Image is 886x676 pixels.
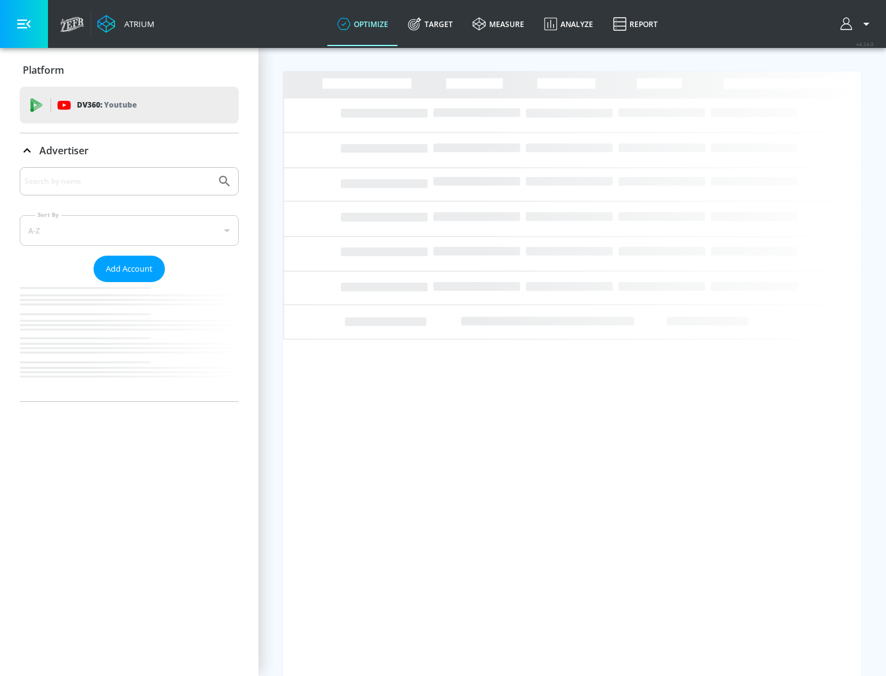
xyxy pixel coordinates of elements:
[327,2,398,46] a: optimize
[534,2,603,46] a: Analyze
[603,2,668,46] a: Report
[20,215,239,246] div: A-Z
[23,63,64,77] p: Platform
[77,98,137,112] p: DV360:
[39,144,89,157] p: Advertiser
[20,133,239,168] div: Advertiser
[20,53,239,87] div: Platform
[398,2,463,46] a: Target
[119,18,154,29] div: Atrium
[35,211,62,219] label: Sort By
[25,173,211,189] input: Search by name
[463,2,534,46] a: measure
[20,87,239,124] div: DV360: Youtube
[94,256,165,282] button: Add Account
[856,41,874,47] span: v 4.24.0
[97,15,154,33] a: Atrium
[20,167,239,401] div: Advertiser
[20,282,239,401] nav: list of Advertiser
[104,98,137,111] p: Youtube
[106,262,153,276] span: Add Account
